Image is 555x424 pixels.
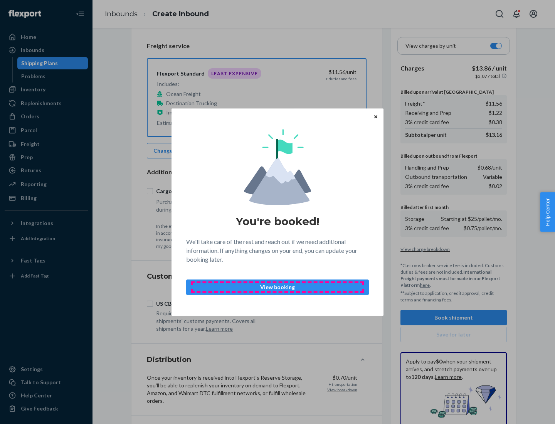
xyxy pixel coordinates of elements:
p: We'll take care of the rest and reach out if we need additional information. If anything changes ... [186,237,369,264]
button: Close [372,112,380,121]
img: svg+xml,%3Csvg%20viewBox%3D%220%200%20174%20197%22%20fill%3D%22none%22%20xmlns%3D%22http%3A%2F%2F... [244,129,311,205]
button: View booking [186,279,369,295]
h1: You're booked! [236,214,319,228]
p: View booking [193,283,362,291]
